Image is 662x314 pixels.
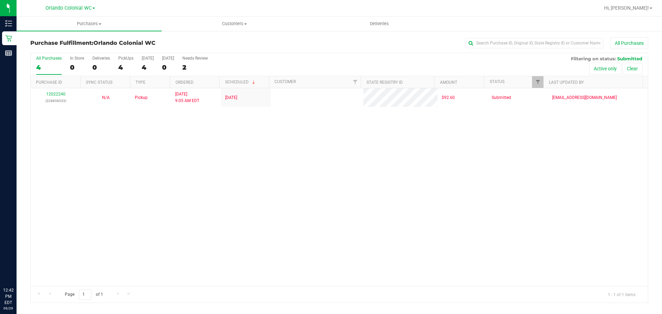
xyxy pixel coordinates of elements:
a: Amount [440,80,457,85]
a: Ordered [175,80,193,85]
span: Hi, [PERSON_NAME]! [604,5,649,11]
input: Search Purchase ID, Original ID, State Registry ID or Customer Name... [465,38,603,48]
div: All Purchases [36,56,62,61]
a: Purchases [17,17,162,31]
button: N/A [102,94,110,101]
div: 4 [118,63,133,71]
div: 4 [36,63,62,71]
inline-svg: Reports [5,50,12,57]
iframe: Resource center [7,259,28,280]
div: [DATE] [162,56,174,61]
a: Last Updated By [549,80,584,85]
a: Status [490,79,504,84]
a: Sync Status [86,80,112,85]
inline-svg: Retail [5,35,12,42]
input: 1 [79,289,91,300]
div: 0 [70,63,84,71]
span: Deliveries [361,21,398,27]
a: Type [136,80,146,85]
div: 2 [182,63,208,71]
inline-svg: Inventory [5,20,12,27]
span: Filtering on status: [571,56,616,61]
span: Purchases [17,21,162,27]
div: In Store [70,56,84,61]
button: Active only [589,63,621,74]
span: Submitted [617,56,642,61]
span: 1 - 1 of 1 items [602,289,641,300]
a: Filter [532,76,543,88]
div: 0 [92,63,110,71]
div: 4 [142,63,154,71]
div: 0 [162,63,174,71]
a: Scheduled [225,80,257,84]
h3: Purchase Fulfillment: [30,40,236,46]
span: Orlando Colonial WC [93,40,156,46]
div: [DATE] [142,56,154,61]
a: Customer [274,79,296,84]
span: $92.60 [442,94,455,101]
p: 12:42 PM EDT [3,287,13,306]
div: Deliveries [92,56,110,61]
a: Deliveries [307,17,452,31]
span: Submitted [492,94,511,101]
a: Purchase ID [36,80,62,85]
span: Not Applicable [102,95,110,100]
span: [DATE] 9:05 AM EDT [175,91,199,104]
div: PickUps [118,56,133,61]
button: Clear [622,63,642,74]
span: [DATE] [225,94,237,101]
span: Page of 1 [59,289,109,300]
a: Filter [349,76,361,88]
span: Pickup [135,94,148,101]
p: 09/29 [3,306,13,311]
span: [EMAIL_ADDRESS][DOMAIN_NAME] [552,94,617,101]
button: All Purchases [610,37,648,49]
a: Customers [162,17,307,31]
div: Needs Review [182,56,208,61]
a: 12022240 [46,92,66,97]
iframe: Resource center unread badge [20,258,29,266]
p: (328858533) [35,98,77,104]
a: State Registry ID [367,80,403,85]
span: Customers [162,21,307,27]
span: Orlando Colonial WC [46,5,92,11]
